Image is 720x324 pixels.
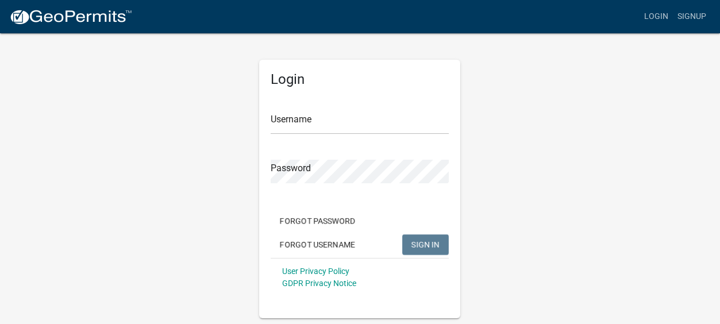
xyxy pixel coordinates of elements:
[673,6,711,28] a: Signup
[282,267,349,276] a: User Privacy Policy
[640,6,673,28] a: Login
[271,211,364,232] button: Forgot Password
[411,240,440,249] span: SIGN IN
[402,234,449,255] button: SIGN IN
[282,279,356,288] a: GDPR Privacy Notice
[271,234,364,255] button: Forgot Username
[271,71,449,88] h5: Login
